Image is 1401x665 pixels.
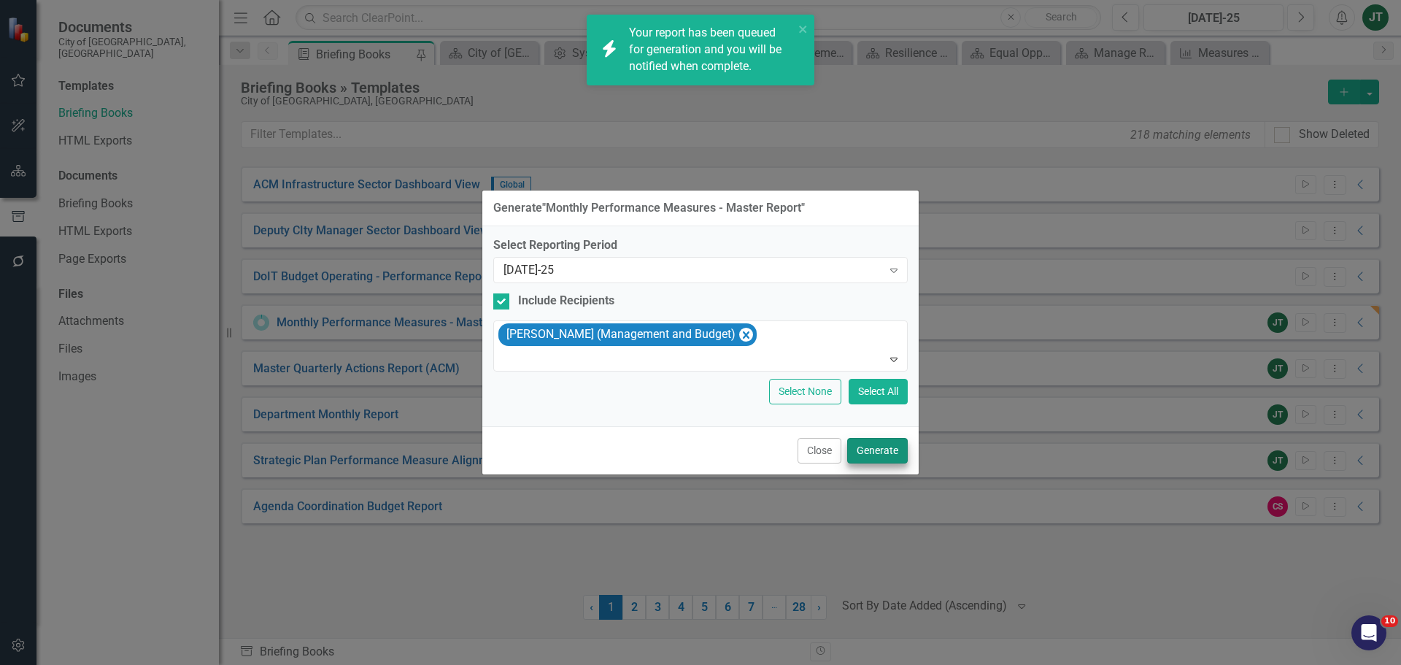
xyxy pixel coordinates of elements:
label: Select Reporting Period [493,237,908,254]
button: Select All [849,379,908,404]
button: close [798,20,808,37]
div: Generate " Monthly Performance Measures - Master Report " [493,201,805,215]
button: Select None [769,379,841,404]
div: [DATE]-25 [503,262,882,279]
div: [PERSON_NAME] (Management and Budget) [502,324,738,345]
div: Include Recipients [518,293,614,310]
div: Remove Jennifer Torres (Management and Budget) [739,328,753,342]
span: 10 [1381,615,1398,627]
div: Your report has been queued for generation and you will be notified when complete. [629,25,794,75]
button: Generate [847,438,908,464]
iframe: Intercom live chat [1351,615,1386,650]
button: Close [798,438,841,464]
